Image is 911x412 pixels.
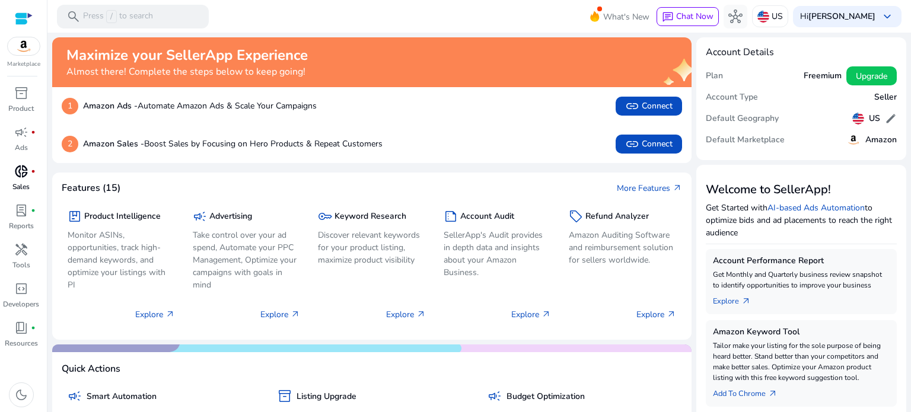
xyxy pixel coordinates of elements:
p: Reports [9,221,34,231]
span: arrow_outward [667,309,676,319]
p: Explore [636,308,676,321]
h5: Budget Optimization [507,392,585,402]
a: Explorearrow_outward [713,290,760,307]
span: sell [569,209,583,223]
span: fiber_manual_record [31,130,36,135]
p: SellerApp's Audit provides in depth data and insights about your Amazon Business. [444,229,551,279]
span: What's New [603,7,649,27]
h5: Default Geography [706,114,779,124]
p: 1 [62,98,78,114]
h5: Account Audit [460,212,514,222]
span: summarize [444,209,458,223]
span: campaign [488,389,502,403]
p: Press to search [83,10,153,23]
img: us.svg [852,113,864,124]
p: Boost Sales by Focusing on Hero Products & Repeat Customers [83,138,383,150]
p: Explore [135,308,175,321]
h5: Plan [706,71,723,81]
h4: Quick Actions [62,363,120,375]
p: Tools [12,260,30,270]
h5: Listing Upgrade [297,392,356,402]
p: Amazon Auditing Software and reimbursement solution for sellers worldwide. [569,229,676,266]
span: fiber_manual_record [31,169,36,174]
span: / [106,10,117,23]
h5: Product Intelligence [84,212,161,222]
h5: Seller [874,92,897,103]
h5: Freemium [804,71,842,81]
p: Discover relevant keywords for your product listing, maximize product visibility [318,229,425,266]
img: amazon.svg [846,133,861,147]
b: Amazon Ads - [83,100,138,111]
span: keyboard_arrow_down [880,9,894,24]
p: Sales [12,181,30,192]
span: Upgrade [856,70,887,82]
span: arrow_outward [673,183,682,193]
p: Tailor make your listing for the sole purpose of being heard better. Stand better than your compe... [713,340,890,383]
span: link [625,137,639,151]
button: Upgrade [846,66,897,85]
p: US [772,6,783,27]
button: hub [724,5,747,28]
p: Developers [3,299,39,309]
p: Marketplace [7,60,40,69]
h5: Amazon [865,135,897,145]
span: Connect [625,99,673,113]
span: arrow_outward [741,296,751,306]
span: arrow_outward [165,309,175,319]
img: us.svg [757,11,769,23]
b: [PERSON_NAME] [808,11,875,22]
span: Connect [625,137,673,151]
p: Automate Amazon Ads & Scale Your Campaigns [83,100,317,112]
h5: Keyword Research [335,212,406,222]
span: donut_small [14,164,28,178]
h4: Almost there! Complete the steps below to keep going! [66,66,308,78]
p: Ads [15,142,28,153]
span: campaign [14,125,28,139]
p: Get Started with to optimize bids and ad placements to reach the right audience [706,202,897,239]
h4: Account Details [706,47,774,58]
span: inventory_2 [14,86,28,100]
h5: Default Marketplace [706,135,785,145]
p: Resources [5,338,38,349]
a: Add To Chrome [713,383,787,400]
span: Chat Now [676,11,713,22]
span: book_4 [14,321,28,335]
span: dark_mode [14,388,28,402]
img: amazon.svg [8,37,40,55]
p: Explore [260,308,300,321]
h5: Account Type [706,92,758,103]
p: Monitor ASINs, opportunities, track high-demand keywords, and optimize your listings with PI [68,229,175,291]
h5: Account Performance Report [713,256,890,266]
span: hub [728,9,743,24]
a: AI-based Ads Automation [767,202,865,213]
h2: Maximize your SellerApp Experience [66,47,308,64]
span: fiber_manual_record [31,325,36,330]
span: search [66,9,81,24]
span: edit [885,113,897,124]
button: linkConnect [616,135,682,154]
p: Product [8,103,34,114]
span: arrow_outward [416,309,426,319]
p: Explore [386,308,426,321]
span: arrow_outward [768,389,778,398]
span: inventory_2 [278,389,292,403]
h4: Features (15) [62,183,120,194]
span: handyman [14,242,28,257]
span: fiber_manual_record [31,208,36,213]
h5: Refund Analyzer [585,212,649,222]
span: arrow_outward [291,309,300,319]
span: chat [662,11,674,23]
span: campaign [68,389,82,403]
p: Hi [800,12,875,21]
p: Take control over your ad spend, Automate your PPC Management, Optimize your campaigns with goals... [193,229,300,291]
h5: Smart Automation [87,392,157,402]
p: Explore [511,308,551,321]
button: linkConnect [616,97,682,116]
b: Amazon Sales - [83,138,144,149]
h5: Advertising [209,212,252,222]
p: Get Monthly and Quarterly business review snapshot to identify opportunities to improve your busi... [713,269,890,290]
p: 2 [62,136,78,152]
span: code_blocks [14,282,28,296]
span: arrow_outward [541,309,551,319]
h5: US [869,114,880,124]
